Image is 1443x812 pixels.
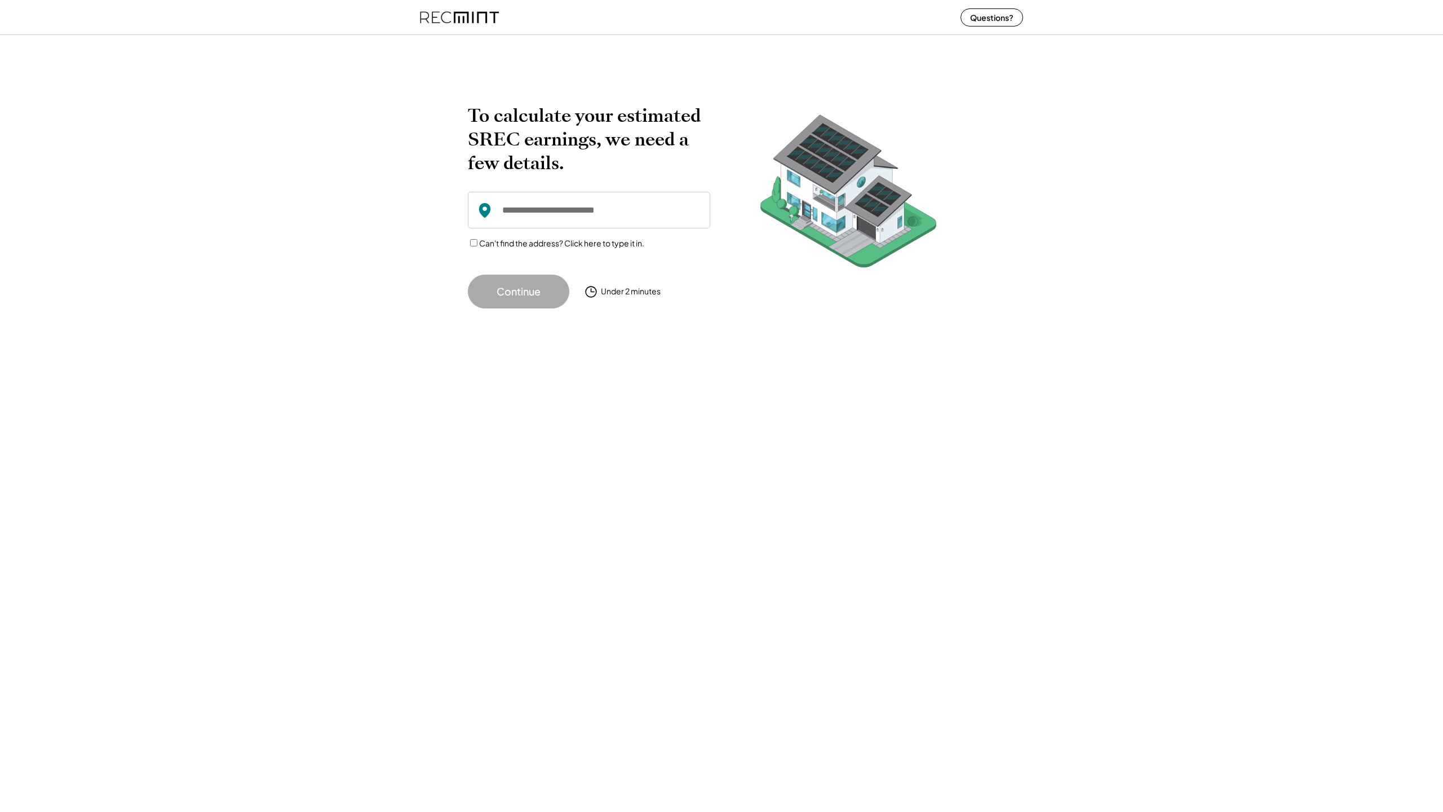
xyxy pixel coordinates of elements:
img: RecMintArtboard%207.png [738,104,958,285]
img: recmint-logotype%403x%20%281%29.jpeg [420,2,499,32]
button: Continue [468,275,569,308]
label: Can't find the address? Click here to type it in. [479,238,644,248]
button: Questions? [960,8,1023,27]
div: Under 2 minutes [601,286,661,297]
h2: To calculate your estimated SREC earnings, we need a few details. [468,104,710,175]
